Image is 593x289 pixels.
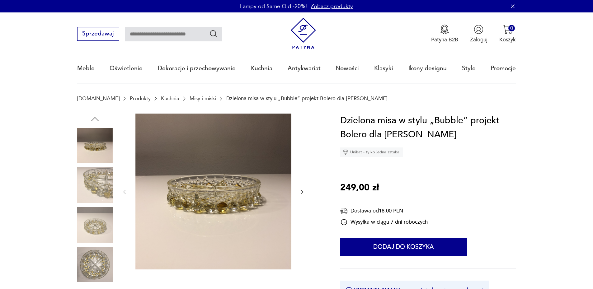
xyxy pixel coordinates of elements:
a: Misy i miski [190,96,216,101]
img: Zdjęcie produktu Dzielona misa w stylu „Bubble” projekt Bolero dla Walther Glas [77,247,113,282]
button: Zaloguj [470,25,487,43]
img: Zdjęcie produktu Dzielona misa w stylu „Bubble” projekt Bolero dla Walther Glas [77,128,113,163]
img: Ikonka użytkownika [474,25,483,34]
img: Patyna - sklep z meblami i dekoracjami vintage [288,18,319,49]
div: Wysyłka w ciągu 7 dni roboczych [340,218,428,226]
a: Antykwariat [288,54,321,83]
a: Nowości [336,54,359,83]
a: Meble [77,54,95,83]
button: 0Koszyk [499,25,516,43]
img: Ikona dostawy [340,207,348,215]
p: Patyna B2B [431,36,458,43]
img: Zdjęcie produktu Dzielona misa w stylu „Bubble” projekt Bolero dla Walther Glas [135,114,291,269]
img: Ikona medalu [440,25,449,34]
button: Sprzedawaj [77,27,119,41]
img: Zdjęcie produktu Dzielona misa w stylu „Bubble” projekt Bolero dla Walther Glas [77,167,113,203]
a: Klasyki [374,54,393,83]
a: Promocje [491,54,516,83]
a: Kuchnia [251,54,272,83]
a: Style [462,54,476,83]
div: 0 [508,25,515,31]
img: Ikona koszyka [503,25,512,34]
button: Szukaj [209,29,218,38]
p: Koszyk [499,36,516,43]
a: Ikony designu [408,54,447,83]
button: Dodaj do koszyka [340,238,467,256]
a: Oświetlenie [110,54,143,83]
p: Lampy od Same Old -20%! [240,2,307,10]
a: Produkty [130,96,151,101]
img: Ikona diamentu [343,149,348,155]
a: Kuchnia [161,96,179,101]
a: [DOMAIN_NAME] [77,96,120,101]
div: Unikat - tylko jedna sztuka! [340,147,403,157]
p: 249,00 zł [340,181,379,195]
p: Zaloguj [470,36,487,43]
div: Dostawa od 18,00 PLN [340,207,428,215]
a: Dekoracje i przechowywanie [158,54,236,83]
button: Patyna B2B [431,25,458,43]
a: Ikona medaluPatyna B2B [431,25,458,43]
p: Dzielona misa w stylu „Bubble” projekt Bolero dla [PERSON_NAME] [226,96,388,101]
img: Zdjęcie produktu Dzielona misa w stylu „Bubble” projekt Bolero dla Walther Glas [77,207,113,243]
a: Zobacz produkty [311,2,353,10]
h1: Dzielona misa w stylu „Bubble” projekt Bolero dla [PERSON_NAME] [340,114,516,142]
a: Sprzedawaj [77,32,119,37]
